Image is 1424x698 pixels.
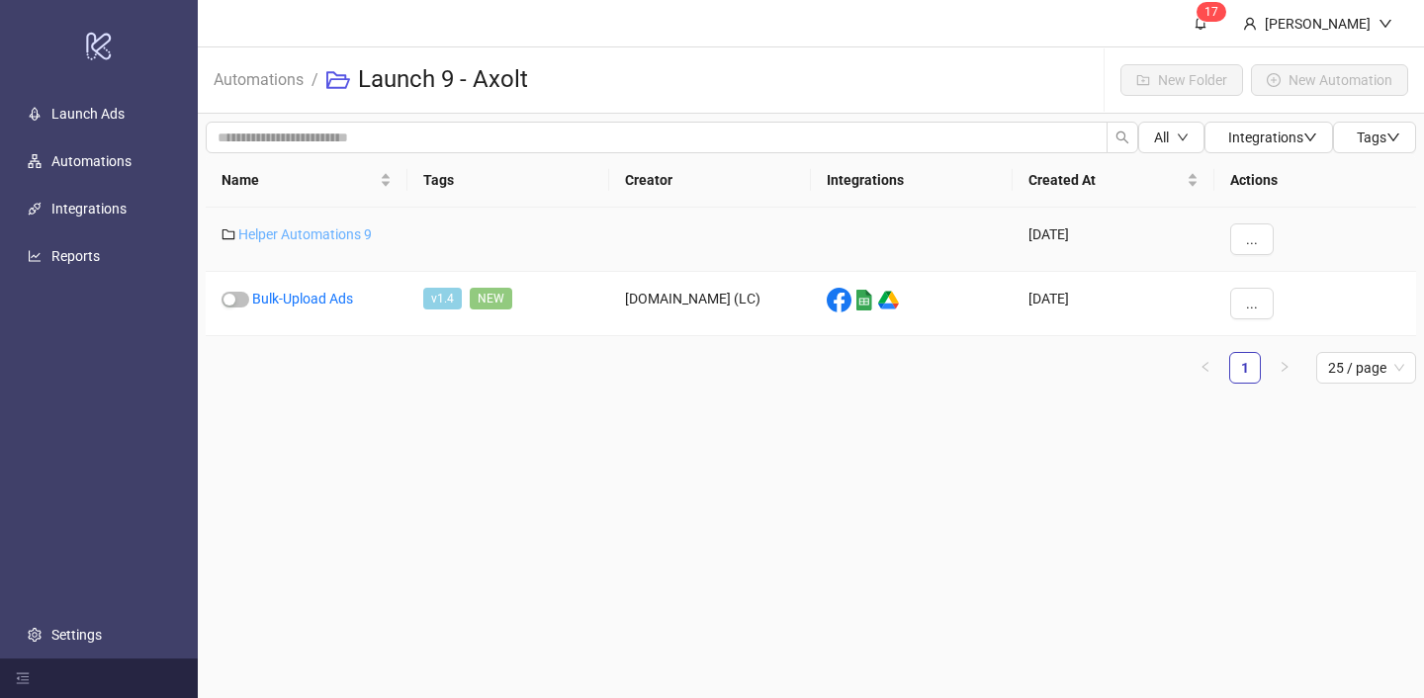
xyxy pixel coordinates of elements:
th: Actions [1214,153,1416,208]
li: Next Page [1269,352,1300,384]
div: Page Size [1316,352,1416,384]
span: down [1386,131,1400,144]
span: search [1115,131,1129,144]
th: Tags [407,153,609,208]
th: Creator [609,153,811,208]
span: left [1200,361,1211,373]
span: user [1243,17,1257,31]
div: [PERSON_NAME] [1257,13,1379,35]
th: Name [206,153,407,208]
span: ... [1246,231,1258,247]
a: Launch Ads [51,106,125,122]
a: Integrations [51,201,127,217]
button: ... [1230,288,1274,319]
button: ... [1230,223,1274,255]
span: ... [1246,296,1258,311]
li: 1 [1229,352,1261,384]
span: 1 [1204,5,1211,19]
span: Integrations [1228,130,1317,145]
button: New Folder [1120,64,1243,96]
a: Automations [210,67,308,89]
li: / [311,64,318,96]
a: 1 [1230,353,1260,383]
span: NEW [470,288,512,309]
span: folder [222,227,235,241]
span: Name [222,169,376,191]
div: [DATE] [1013,272,1214,336]
span: bell [1194,16,1207,30]
span: Tags [1357,130,1400,145]
span: All [1154,130,1169,145]
span: down [1303,131,1317,144]
li: Previous Page [1190,352,1221,384]
span: right [1279,361,1290,373]
th: Integrations [811,153,1013,208]
div: [DOMAIN_NAME] (LC) [609,272,811,336]
button: left [1190,352,1221,384]
button: Tagsdown [1333,122,1416,153]
span: menu-fold [16,671,30,685]
span: down [1379,17,1392,31]
a: Reports [51,248,100,264]
a: Bulk-Upload Ads [252,291,353,306]
span: folder-open [326,68,350,92]
h3: Launch 9 - Axolt [358,64,528,96]
span: 7 [1211,5,1218,19]
div: [DATE] [1013,208,1214,272]
a: Helper Automations 9 [238,226,372,242]
span: v1.4 [423,288,462,309]
a: Automations [51,153,132,169]
button: Integrationsdown [1204,122,1333,153]
span: 25 / page [1328,353,1404,383]
th: Created At [1013,153,1214,208]
span: Created At [1028,169,1183,191]
button: Alldown [1138,122,1204,153]
button: right [1269,352,1300,384]
span: down [1177,131,1189,143]
button: New Automation [1251,64,1408,96]
a: Settings [51,627,102,643]
sup: 17 [1197,2,1226,22]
